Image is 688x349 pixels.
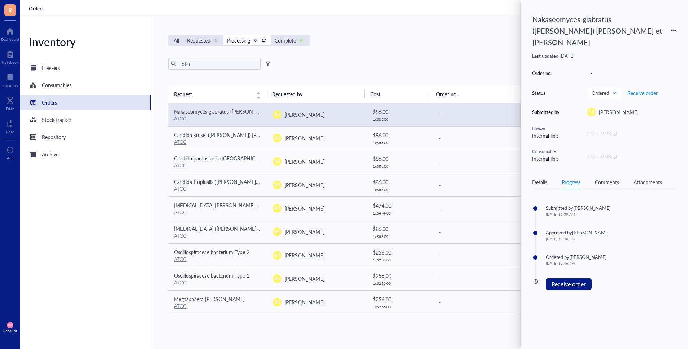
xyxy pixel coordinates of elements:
div: $ 86.00 [373,108,427,116]
span: [PERSON_NAME] [284,228,324,235]
span: Oscillospiraceae bacterium Type 1 [174,272,249,279]
div: - [439,275,526,283]
div: by [PERSON_NAME] [564,254,607,260]
div: 1 x $ 86.00 [373,164,427,168]
div: Progress [562,178,580,186]
span: AR [274,252,280,259]
div: Nakaseomyces glabratus ([PERSON_NAME]) [PERSON_NAME] et [PERSON_NAME] [529,12,667,50]
div: Inventory [20,35,151,49]
div: Consumables [42,81,71,89]
span: Nakaseomyces glabratus ([PERSON_NAME]) [PERSON_NAME] et [PERSON_NAME] [174,108,361,115]
a: ATCC [174,185,186,192]
span: [PERSON_NAME] [599,109,639,116]
span: AR [274,299,280,305]
td: - [432,243,531,267]
span: AR [274,182,280,188]
div: by [PERSON_NAME] [567,229,610,236]
div: - [439,251,526,259]
a: Repository [20,130,151,144]
div: Requested [187,36,210,44]
a: Consumables [20,78,151,92]
div: Details [532,178,547,186]
div: Last updated: [DATE] [532,53,676,59]
div: - [439,181,526,189]
div: Freezers [42,64,60,72]
th: Order no. [430,85,528,103]
a: ATCC [174,115,186,122]
div: 0 [252,37,258,44]
div: 1 x $ 86.00 [373,141,427,145]
div: Inventory [2,83,18,88]
div: [DATE] 12:46 PM [546,261,607,265]
div: $ 86.00 [373,131,427,139]
span: [MEDICAL_DATA] [PERSON_NAME] et al. [174,202,267,209]
div: Order no. [532,70,561,76]
th: Requested by [266,85,365,103]
a: ATCC [174,209,186,216]
th: Cost [365,85,430,103]
div: 1 x $ 256.00 [373,281,427,286]
div: Repository [42,133,66,141]
span: [PERSON_NAME] [284,275,324,282]
span: [PERSON_NAME] [284,134,324,142]
a: ATCC [174,302,186,309]
a: Freezers [20,61,151,75]
button: Receive order [546,278,592,290]
span: Receive order [627,90,658,96]
span: Candida tropicalis ([PERSON_NAME]) [GEOGRAPHIC_DATA] [174,178,309,185]
div: $ 474.00 [373,202,427,209]
div: - [439,228,526,236]
div: $ 256.00 [373,295,427,303]
div: Core [6,129,14,134]
div: Click to assign [587,128,676,136]
span: AR [274,275,280,282]
td: - [432,150,531,173]
div: Account [3,328,17,333]
span: [PERSON_NAME] [284,181,324,189]
div: 4 [298,37,304,44]
a: ATCC [174,256,186,262]
a: Stock tracker [20,112,151,127]
th: Request [168,85,266,103]
td: - [432,196,531,220]
td: - [432,314,531,337]
a: Archive [20,147,151,162]
div: Status [532,90,561,96]
span: Megasphaera [PERSON_NAME] [174,295,245,302]
span: [PERSON_NAME] [284,205,324,212]
div: - [587,68,676,78]
a: Orders [29,5,45,12]
a: DNA [6,95,14,111]
div: Ordered [546,254,564,260]
a: ATCC [174,138,186,145]
div: - [439,158,526,165]
div: Submitted by [532,109,561,115]
div: $ 256.00 [373,272,427,280]
button: Receive order [627,87,658,99]
span: Candida krusei ([PERSON_NAME]) [PERSON_NAME] [174,131,292,138]
div: Stock tracker [42,116,71,124]
div: [DATE] 11:39 AM [546,212,611,216]
div: - [439,111,526,119]
div: $ 86.00 [373,225,427,233]
div: 1 x $ 86.00 [373,187,427,192]
div: Click to assign [587,151,676,159]
div: Internal link [532,132,561,140]
div: Freezer [532,125,561,132]
div: Internal link [532,155,561,163]
div: 1 x $ 86.00 [373,117,427,122]
div: segmented control [168,35,310,46]
div: DNA [6,106,14,111]
div: 1 x $ 256.00 [373,305,427,309]
a: ATCC [174,279,186,286]
span: AR [589,109,595,115]
span: AR [274,229,280,235]
td: - [432,126,531,150]
span: [PERSON_NAME] [284,158,324,165]
span: AR [274,111,280,118]
span: Request [174,90,252,98]
div: Dashboard [1,37,19,41]
div: 1 [213,37,219,44]
div: Complete [275,36,296,44]
div: $ 256.00 [373,248,427,256]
